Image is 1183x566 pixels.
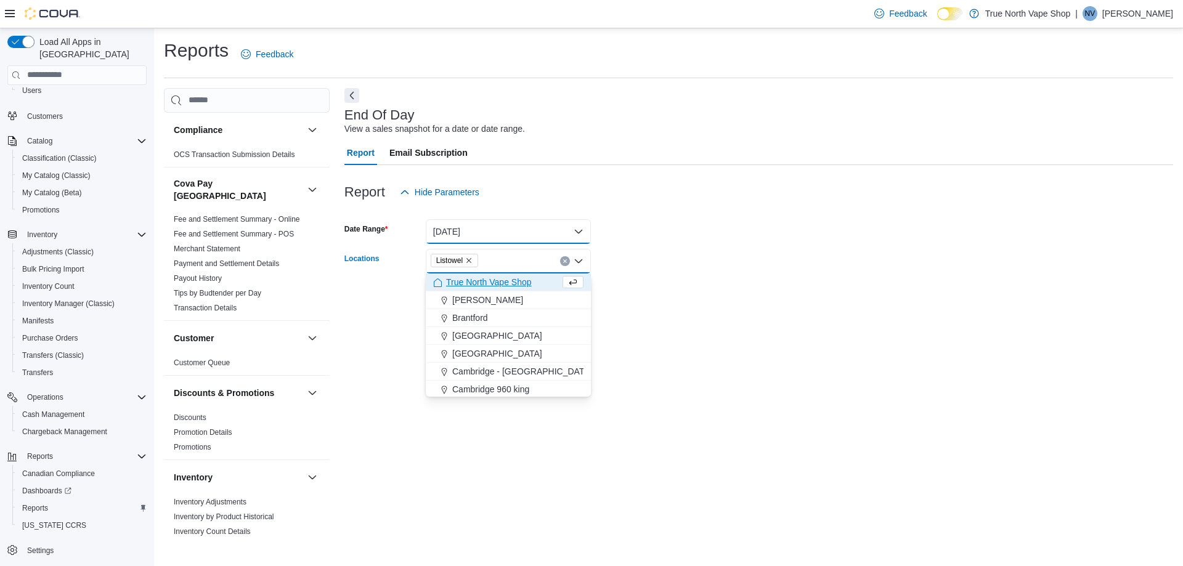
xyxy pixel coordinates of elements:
span: Inventory Count Details [174,527,251,536]
span: Inventory Count [17,279,147,294]
span: My Catalog (Classic) [22,171,91,180]
button: Settings [2,541,152,559]
span: True North Vape Shop [446,276,532,288]
a: My Catalog (Classic) [17,168,96,183]
button: Hide Parameters [395,180,484,204]
button: Brantford [426,309,591,327]
a: Dashboards [12,482,152,499]
span: Bulk Pricing Import [22,264,84,274]
a: Customers [22,109,68,124]
button: Customers [2,107,152,124]
button: Catalog [22,134,57,148]
a: Users [17,83,46,98]
span: Bulk Pricing Import [17,262,147,277]
a: [US_STATE] CCRS [17,518,91,533]
span: Fee and Settlement Summary - Online [174,214,300,224]
a: Promotions [174,443,211,451]
button: Purchase Orders [12,329,152,347]
button: Reports [2,448,152,465]
span: NV [1085,6,1096,21]
button: Transfers [12,364,152,381]
button: Inventory [305,470,320,485]
button: Discounts & Promotions [305,386,320,400]
span: Cambridge - [GEOGRAPHIC_DATA]. [452,365,595,378]
span: Promotion Details [174,427,232,437]
span: Inventory Manager (Classic) [17,296,147,311]
span: Inventory [22,227,147,242]
span: [US_STATE] CCRS [22,520,86,530]
a: Inventory Manager (Classic) [17,296,120,311]
span: Purchase Orders [22,333,78,343]
a: Transfers [17,365,58,380]
button: Catalog [2,132,152,150]
span: Feedback [256,48,293,60]
span: Catalog [22,134,147,148]
a: Adjustments (Classic) [17,245,99,259]
span: Dashboards [22,486,71,496]
button: [GEOGRAPHIC_DATA] [426,345,591,363]
span: My Catalog (Beta) [17,185,147,200]
span: Cash Management [17,407,147,422]
span: Email Subscription [389,140,468,165]
span: Operations [27,392,63,402]
button: Remove Listowel from selection in this group [465,257,473,264]
span: Merchant Statement [174,244,240,254]
span: Settings [27,546,54,556]
button: Operations [2,389,152,406]
span: Discounts [174,413,206,422]
button: Inventory [2,226,152,243]
span: Customers [22,108,147,123]
span: My Catalog (Classic) [17,168,147,183]
span: Tips by Budtender per Day [174,288,261,298]
a: Transfers (Classic) [17,348,89,363]
span: Listowel [431,254,478,267]
span: Customer Queue [174,358,230,368]
a: Chargeback Management [17,424,112,439]
span: Canadian Compliance [17,466,147,481]
a: Feedback [869,1,932,26]
a: Dashboards [17,483,76,498]
a: Manifests [17,313,59,328]
span: Classification (Classic) [17,151,147,166]
a: Promotions [17,203,65,217]
button: [GEOGRAPHIC_DATA] [426,327,591,345]
span: Hide Parameters [415,186,479,198]
span: Promotions [17,203,147,217]
a: Inventory by Product Historical [174,512,274,521]
a: Fee and Settlement Summary - Online [174,215,300,224]
span: Transfers [17,365,147,380]
button: Users [12,82,152,99]
span: Operations [22,390,147,405]
span: Listowel [436,254,463,267]
h1: Reports [164,38,229,63]
button: Cova Pay [GEOGRAPHIC_DATA] [174,177,303,202]
span: Reports [27,451,53,461]
span: Catalog [27,136,52,146]
button: Adjustments (Classic) [12,243,152,261]
a: Reports [17,501,53,515]
button: Inventory Count [12,278,152,295]
span: Users [17,83,147,98]
span: Report [347,140,375,165]
span: Inventory [27,230,57,240]
div: Compliance [164,147,330,167]
span: Inventory Adjustments [174,497,246,507]
button: [PERSON_NAME] [426,291,591,309]
button: Customer [174,332,303,344]
h3: Inventory [174,471,213,483]
span: Chargeback Management [17,424,147,439]
a: Feedback [236,42,298,67]
span: Fee and Settlement Summary - POS [174,229,294,239]
span: Purchase Orders [17,331,147,346]
span: Adjustments (Classic) [22,247,94,257]
div: Customer [164,355,330,375]
span: Reports [17,501,147,515]
span: Promotions [22,205,60,215]
span: Chargeback Management [22,427,107,437]
a: Tips by Budtender per Day [174,289,261,297]
span: Transfers [22,368,53,378]
span: Manifests [17,313,147,328]
button: Bulk Pricing Import [12,261,152,278]
h3: Report [344,185,385,200]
